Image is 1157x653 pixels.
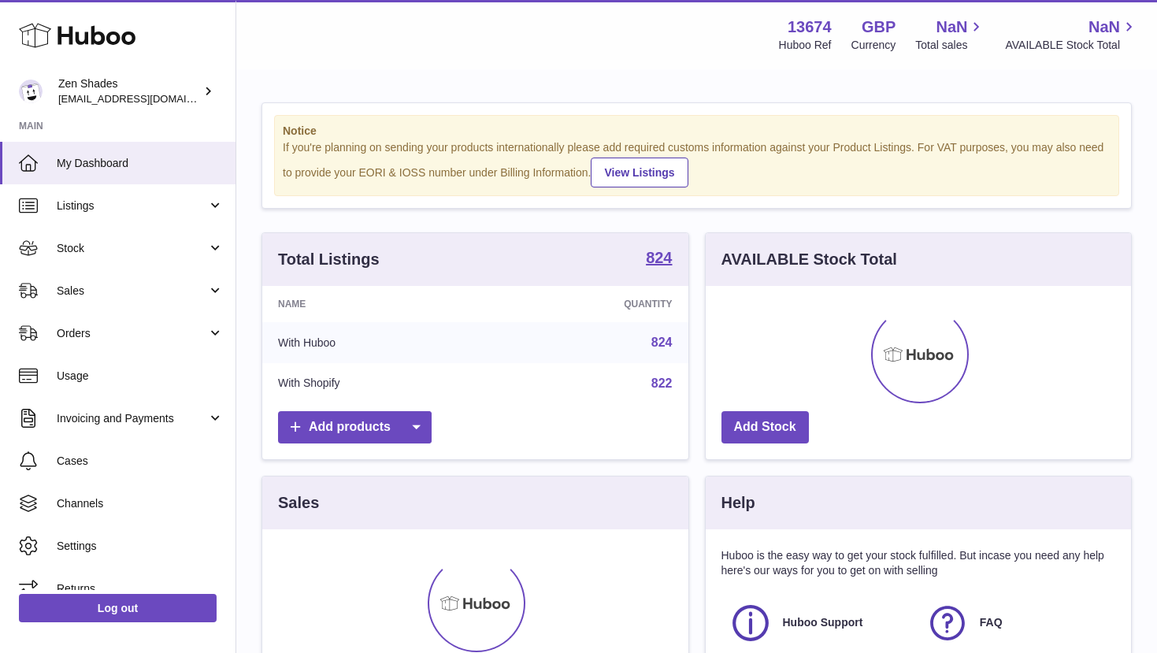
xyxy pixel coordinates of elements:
[915,38,985,53] span: Total sales
[1088,17,1120,38] span: NaN
[1005,17,1138,53] a: NaN AVAILABLE Stock Total
[58,92,232,105] span: [EMAIL_ADDRESS][DOMAIN_NAME]
[58,76,200,106] div: Zen Shades
[779,38,832,53] div: Huboo Ref
[788,17,832,38] strong: 13674
[980,615,1003,630] span: FAQ
[262,363,491,404] td: With Shopify
[926,602,1107,644] a: FAQ
[915,17,985,53] a: NaN Total sales
[19,594,217,622] a: Log out
[491,286,688,322] th: Quantity
[57,496,224,511] span: Channels
[283,140,1111,187] div: If you're planning on sending your products internationally please add required customs informati...
[1005,38,1138,53] span: AVAILABLE Stock Total
[278,411,432,443] a: Add products
[19,80,43,103] img: hristo@zenshades.co.uk
[57,454,224,469] span: Cases
[57,369,224,384] span: Usage
[57,539,224,554] span: Settings
[57,156,224,171] span: My Dashboard
[262,322,491,363] td: With Huboo
[278,492,319,514] h3: Sales
[721,548,1116,578] p: Huboo is the easy way to get your stock fulfilled. But incase you need any help here's our ways f...
[278,249,380,270] h3: Total Listings
[57,326,207,341] span: Orders
[646,250,672,265] strong: 824
[651,377,673,390] a: 822
[57,284,207,299] span: Sales
[862,17,896,38] strong: GBP
[729,602,910,644] a: Huboo Support
[783,615,863,630] span: Huboo Support
[651,336,673,349] a: 824
[936,17,967,38] span: NaN
[851,38,896,53] div: Currency
[57,411,207,426] span: Invoicing and Payments
[721,411,809,443] a: Add Stock
[721,492,755,514] h3: Help
[57,198,207,213] span: Listings
[57,241,207,256] span: Stock
[283,124,1111,139] strong: Notice
[591,158,688,187] a: View Listings
[262,286,491,322] th: Name
[57,581,224,596] span: Returns
[721,249,897,270] h3: AVAILABLE Stock Total
[646,250,672,269] a: 824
